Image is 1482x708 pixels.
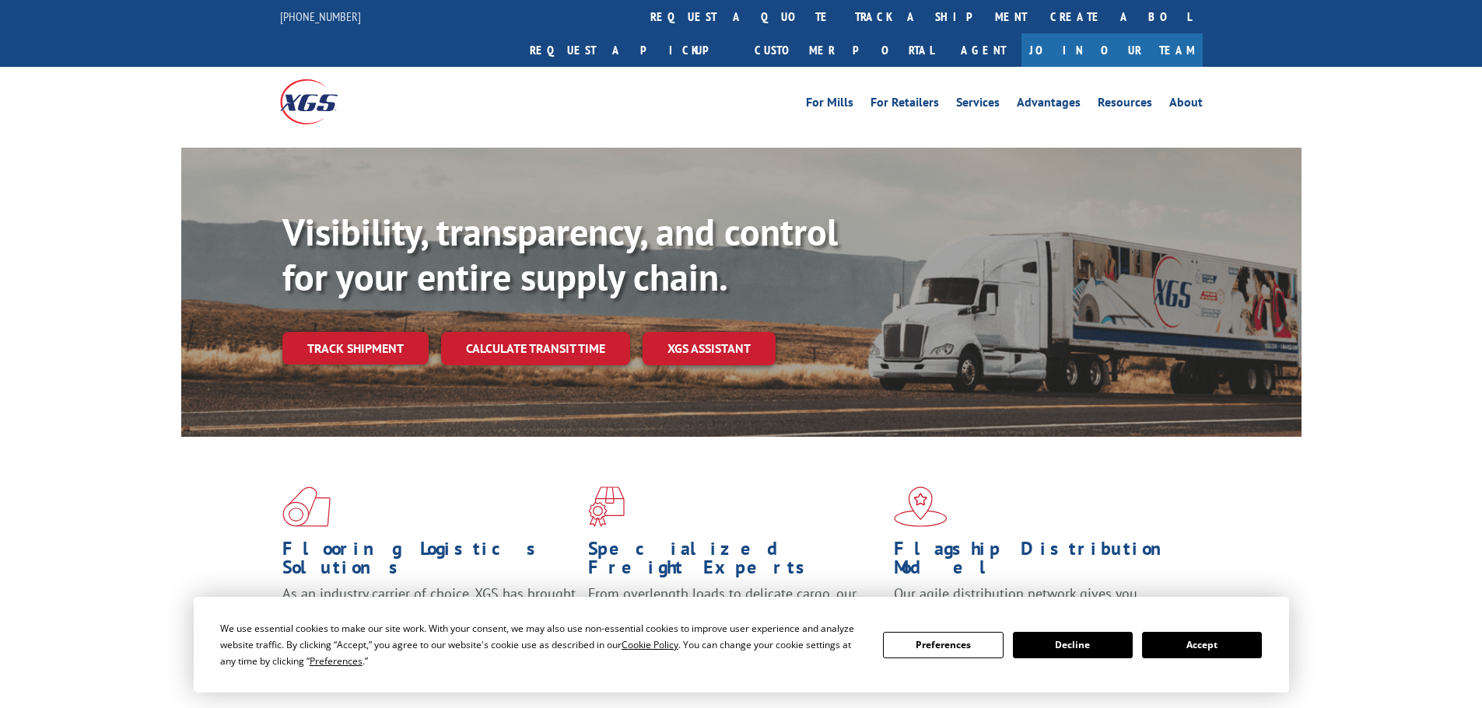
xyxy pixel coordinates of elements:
[956,96,1000,113] a: Services
[883,632,1003,658] button: Preferences
[894,584,1180,621] span: Our agile distribution network gives you nationwide inventory management on demand.
[894,539,1188,584] h1: Flagship Distribution Model
[194,597,1289,692] div: Cookie Consent Prompt
[871,96,939,113] a: For Retailers
[282,332,429,364] a: Track shipment
[622,638,678,651] span: Cookie Policy
[282,208,838,301] b: Visibility, transparency, and control for your entire supply chain.
[1017,96,1081,113] a: Advantages
[1169,96,1203,113] a: About
[280,9,361,24] a: [PHONE_NUMBER]
[806,96,853,113] a: For Mills
[1013,632,1133,658] button: Decline
[643,332,776,365] a: XGS ASSISTANT
[894,487,948,527] img: xgs-icon-flagship-distribution-model-red
[1021,33,1203,67] a: Join Our Team
[282,539,576,584] h1: Flooring Logistics Solutions
[588,584,882,654] p: From overlength loads to delicate cargo, our experienced staff knows the best way to move your fr...
[588,487,625,527] img: xgs-icon-focused-on-flooring-red
[282,584,576,640] span: As an industry carrier of choice, XGS has brought innovation and dedication to flooring logistics...
[743,33,945,67] a: Customer Portal
[310,654,363,668] span: Preferences
[282,487,331,527] img: xgs-icon-total-supply-chain-intelligence-red
[1098,96,1152,113] a: Resources
[220,620,864,669] div: We use essential cookies to make our site work. With your consent, we may also use non-essential ...
[588,539,882,584] h1: Specialized Freight Experts
[945,33,1021,67] a: Agent
[518,33,743,67] a: Request a pickup
[441,332,630,365] a: Calculate transit time
[1142,632,1262,658] button: Accept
